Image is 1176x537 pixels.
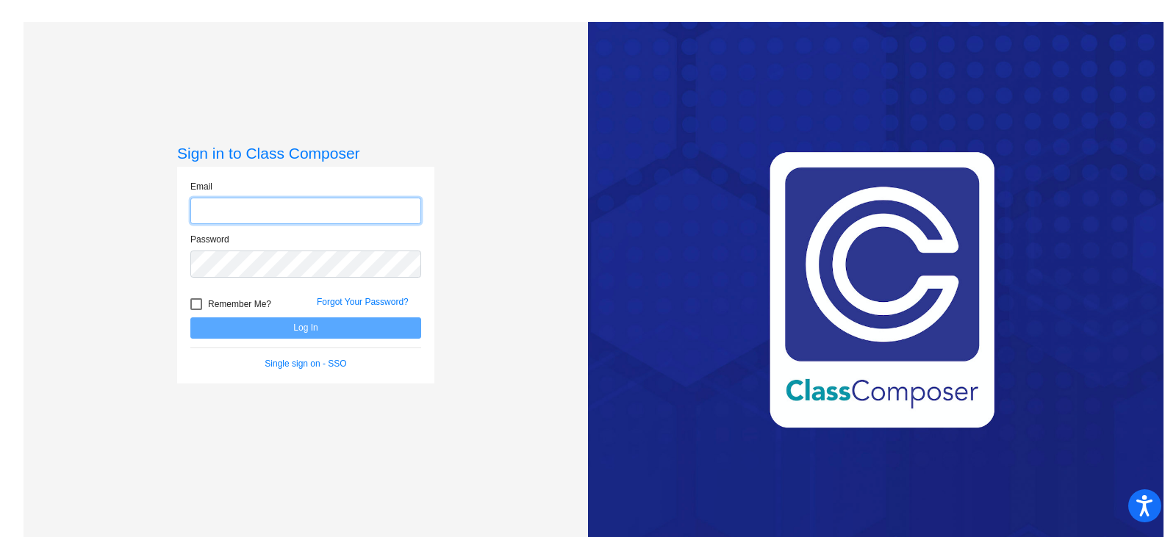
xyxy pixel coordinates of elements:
[190,317,421,339] button: Log In
[177,144,434,162] h3: Sign in to Class Composer
[317,297,409,307] a: Forgot Your Password?
[190,180,212,193] label: Email
[208,295,271,313] span: Remember Me?
[190,233,229,246] label: Password
[265,358,346,369] a: Single sign on - SSO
